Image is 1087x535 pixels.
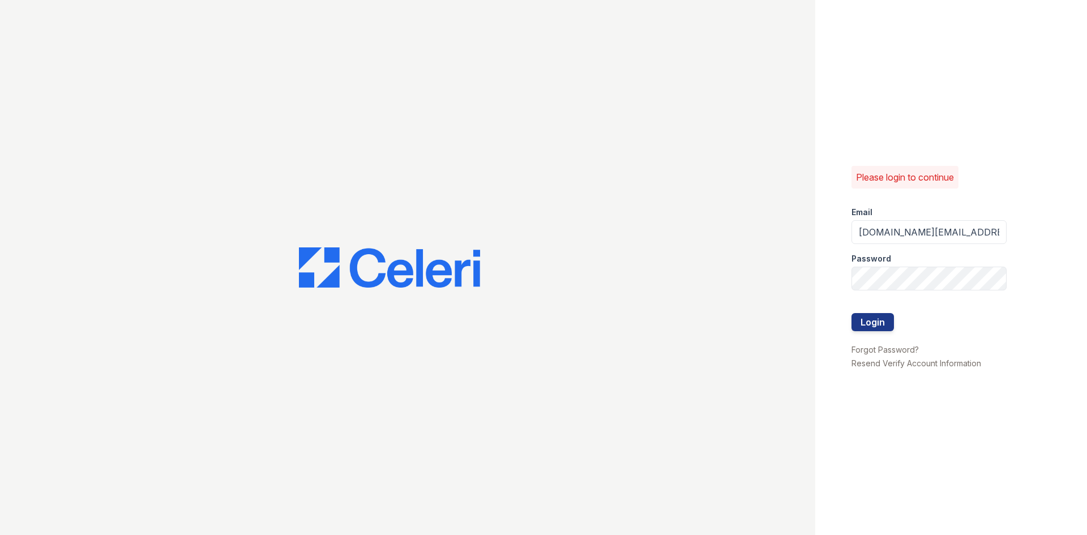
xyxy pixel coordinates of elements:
a: Resend Verify Account Information [851,358,981,368]
p: Please login to continue [856,170,954,184]
a: Forgot Password? [851,345,919,354]
button: Login [851,313,894,331]
img: CE_Logo_Blue-a8612792a0a2168367f1c8372b55b34899dd931a85d93a1a3d3e32e68fde9ad4.png [299,247,480,288]
label: Email [851,207,872,218]
label: Password [851,253,891,264]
